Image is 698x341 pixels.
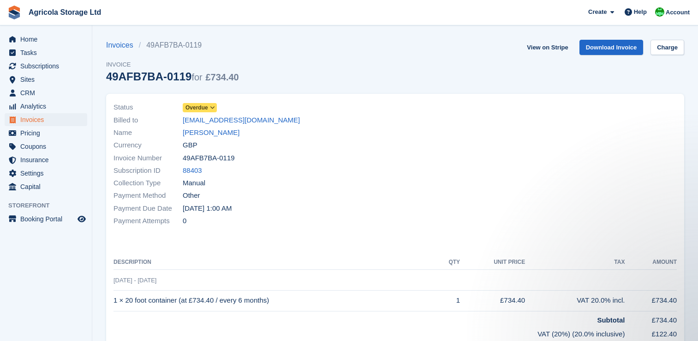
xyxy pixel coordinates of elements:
[579,40,644,55] a: Download Invoice
[113,102,183,113] span: Status
[5,33,87,46] a: menu
[113,178,183,189] span: Collection Type
[20,46,76,59] span: Tasks
[436,290,460,311] td: 1
[20,100,76,113] span: Analytics
[185,104,208,112] span: Overdue
[20,180,76,193] span: Capital
[625,255,677,270] th: Amount
[5,60,87,73] a: menu
[113,115,183,126] span: Billed to
[625,311,677,325] td: £734.40
[5,140,87,153] a: menu
[5,127,87,140] a: menu
[183,190,200,201] span: Other
[113,165,183,176] span: Subscription ID
[588,7,607,17] span: Create
[205,72,239,82] span: £734.40
[113,216,183,226] span: Payment Attempts
[106,40,139,51] a: Invoices
[113,128,183,138] span: Name
[5,73,87,86] a: menu
[113,325,625,340] td: VAT (20%) (20.0% inclusive)
[183,140,197,151] span: GBP
[625,290,677,311] td: £734.40
[20,140,76,153] span: Coupons
[5,167,87,180] a: menu
[666,8,690,17] span: Account
[460,290,525,311] td: £734.40
[183,165,202,176] a: 88403
[191,72,202,82] span: for
[5,153,87,166] a: menu
[20,127,76,140] span: Pricing
[5,86,87,99] a: menu
[655,7,664,17] img: Tania Davies
[20,213,76,225] span: Booking Portal
[183,128,239,138] a: [PERSON_NAME]
[113,190,183,201] span: Payment Method
[183,102,217,113] a: Overdue
[625,325,677,340] td: £122.40
[20,33,76,46] span: Home
[183,216,186,226] span: 0
[5,213,87,225] a: menu
[113,153,183,164] span: Invoice Number
[183,153,235,164] span: 49AFB7BA-0119
[183,203,232,214] time: 2025-08-12 00:00:00 UTC
[5,100,87,113] a: menu
[5,46,87,59] a: menu
[5,180,87,193] a: menu
[113,255,436,270] th: Description
[20,113,76,126] span: Invoices
[106,60,239,69] span: Invoice
[106,40,239,51] nav: breadcrumbs
[113,290,436,311] td: 1 × 20 foot container (at £734.40 / every 6 months)
[634,7,647,17] span: Help
[106,70,239,83] div: 49AFB7BA-0119
[8,201,92,210] span: Storefront
[20,153,76,166] span: Insurance
[525,295,625,306] div: VAT 20.0% incl.
[113,277,156,284] span: [DATE] - [DATE]
[25,5,105,20] a: Agricola Storage Ltd
[20,86,76,99] span: CRM
[113,140,183,151] span: Currency
[20,73,76,86] span: Sites
[597,316,625,324] strong: Subtotal
[20,60,76,73] span: Subscriptions
[113,203,183,214] span: Payment Due Date
[436,255,460,270] th: QTY
[76,213,87,225] a: Preview store
[650,40,684,55] a: Charge
[460,255,525,270] th: Unit Price
[523,40,572,55] a: View on Stripe
[5,113,87,126] a: menu
[20,167,76,180] span: Settings
[183,178,205,189] span: Manual
[525,255,625,270] th: Tax
[183,115,300,126] a: [EMAIL_ADDRESS][DOMAIN_NAME]
[7,6,21,19] img: stora-icon-8386f47178a22dfd0bd8f6a31ec36ba5ce8667c1dd55bd0f319d3a0aa187defe.svg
